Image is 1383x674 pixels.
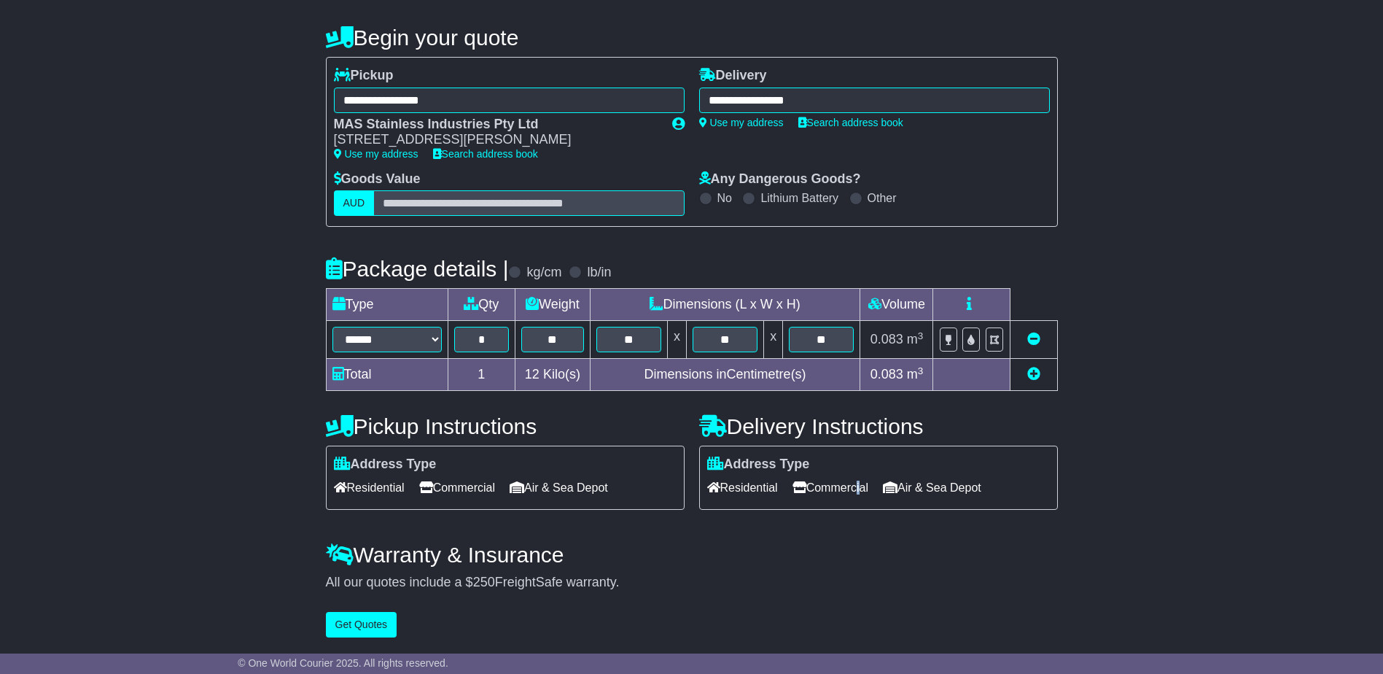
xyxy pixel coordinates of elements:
a: Add new item [1027,367,1040,381]
td: Weight [515,289,591,321]
span: Commercial [419,476,495,499]
label: Any Dangerous Goods? [699,171,861,187]
sup: 3 [918,330,924,341]
span: Air & Sea Depot [510,476,608,499]
h4: Begin your quote [326,26,1058,50]
span: © One World Courier 2025. All rights reserved. [238,657,448,669]
a: Use my address [699,117,784,128]
td: Total [326,359,448,391]
h4: Pickup Instructions [326,414,685,438]
span: Residential [707,476,778,499]
span: 0.083 [870,367,903,381]
td: x [764,321,783,359]
label: kg/cm [526,265,561,281]
a: Search address book [433,148,538,160]
a: Remove this item [1027,332,1040,346]
label: Pickup [334,68,394,84]
span: m [907,367,924,381]
label: Other [868,191,897,205]
td: Qty [448,289,515,321]
h4: Delivery Instructions [699,414,1058,438]
td: x [667,321,686,359]
span: 250 [473,575,495,589]
div: [STREET_ADDRESS][PERSON_NAME] [334,132,658,148]
label: Address Type [707,457,810,473]
sup: 3 [918,365,924,376]
a: Use my address [334,148,418,160]
label: AUD [334,190,375,216]
span: Air & Sea Depot [883,476,981,499]
td: Dimensions (L x W x H) [590,289,860,321]
td: Kilo(s) [515,359,591,391]
div: MAS Stainless Industries Pty Ltd [334,117,658,133]
span: m [907,332,924,346]
h4: Warranty & Insurance [326,543,1058,567]
label: Address Type [334,457,437,473]
span: 12 [525,367,539,381]
span: 0.083 [870,332,903,346]
label: Delivery [699,68,767,84]
td: 1 [448,359,515,391]
td: Dimensions in Centimetre(s) [590,359,860,391]
label: Goods Value [334,171,421,187]
td: Volume [860,289,933,321]
div: All our quotes include a $ FreightSafe warranty. [326,575,1058,591]
span: Commercial [792,476,868,499]
label: No [717,191,732,205]
label: Lithium Battery [760,191,838,205]
span: Residential [334,476,405,499]
button: Get Quotes [326,612,397,638]
label: lb/in [587,265,611,281]
h4: Package details | [326,257,509,281]
a: Search address book [798,117,903,128]
td: Type [326,289,448,321]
